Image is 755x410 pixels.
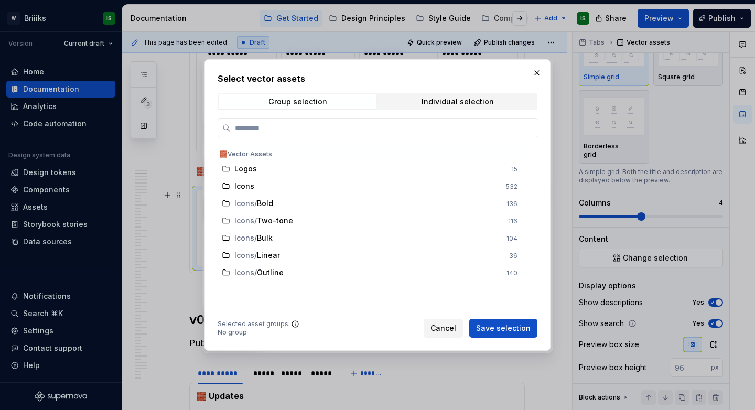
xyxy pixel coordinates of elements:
[254,267,257,278] span: /
[218,328,290,337] div: No group
[424,319,463,338] button: Cancel
[506,234,517,243] div: 104
[506,182,517,191] div: 532
[234,164,257,174] span: Logos
[476,323,531,333] span: Save selection
[257,250,280,261] span: Linear
[254,250,257,261] span: /
[506,200,517,208] div: 136
[430,323,456,333] span: Cancel
[254,215,257,226] span: /
[268,98,327,106] div: Group selection
[254,233,257,243] span: /
[508,217,517,225] div: 116
[254,198,257,209] span: /
[218,144,532,160] div: 🧱Vector Assets
[422,98,494,106] div: Individual selection
[234,267,254,278] span: Icons
[234,198,254,209] span: Icons
[257,215,293,226] span: Two-tone
[218,72,537,85] h2: Select vector assets
[257,198,278,209] span: Bold
[257,233,278,243] span: Bulk
[469,319,537,338] button: Save selection
[218,320,290,328] div: Selected asset groups :
[509,252,517,260] div: 36
[234,215,254,226] span: Icons
[506,269,517,277] div: 140
[234,181,255,191] span: Icons
[234,233,254,243] span: Icons
[257,267,284,278] span: Outline
[511,165,517,174] div: 15
[234,250,254,261] span: Icons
